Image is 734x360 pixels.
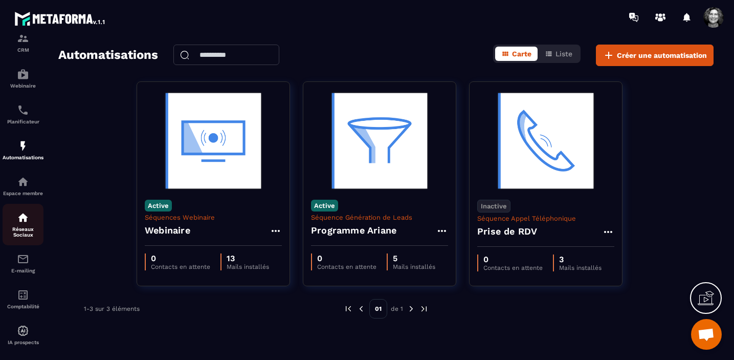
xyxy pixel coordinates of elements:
[617,50,707,60] span: Créer une automatisation
[483,264,543,271] p: Contacts en attente
[151,263,210,270] p: Contacts en attente
[3,168,43,204] a: automationsautomationsEspace membre
[145,90,282,192] img: automation-background
[691,319,722,350] div: Ouvrir le chat
[317,263,376,270] p: Contacts en attente
[477,90,614,192] img: automation-background
[151,253,210,263] p: 0
[3,132,43,168] a: automationsautomationsAutomatisations
[3,245,43,281] a: emailemailE-mailing
[311,200,338,211] p: Active
[344,304,353,313] img: prev
[3,204,43,245] a: social-networksocial-networkRéseaux Sociaux
[227,263,269,270] p: Mails installés
[3,60,43,96] a: automationsautomationsWebinaire
[391,305,403,313] p: de 1
[145,214,282,221] p: Séquences Webinaire
[477,215,614,222] p: Séquence Appel Téléphonique
[14,9,106,28] img: logo
[559,255,602,264] p: 3
[596,45,714,66] button: Créer une automatisation
[559,264,602,271] p: Mails installés
[3,226,43,238] p: Réseaux Sociaux
[311,223,396,238] h4: Programme Ariane
[3,155,43,160] p: Automatisations
[145,200,172,211] p: Active
[17,289,29,301] img: accountant
[3,119,43,124] p: Planificateur
[311,214,448,221] p: Séquence Génération de Leads
[3,268,43,273] p: E-mailing
[17,325,29,337] img: automations
[17,176,29,188] img: automations
[227,253,269,263] p: 13
[3,304,43,309] p: Comptabilité
[17,104,29,116] img: scheduler
[3,340,43,345] p: IA prospects
[17,140,29,152] img: automations
[555,50,572,58] span: Liste
[512,50,531,58] span: Carte
[419,304,429,313] img: next
[3,83,43,89] p: Webinaire
[407,304,416,313] img: next
[17,253,29,265] img: email
[357,304,366,313] img: prev
[17,32,29,45] img: formation
[17,68,29,80] img: automations
[3,190,43,196] p: Espace membre
[58,45,158,66] h2: Automatisations
[539,47,579,61] button: Liste
[393,263,435,270] p: Mails installés
[317,253,376,263] p: 0
[495,47,538,61] button: Carte
[477,200,510,213] p: Inactive
[311,90,448,192] img: automation-background
[393,253,435,263] p: 5
[3,281,43,317] a: accountantaccountantComptabilité
[3,47,43,53] p: CRM
[483,255,543,264] p: 0
[145,223,190,238] h4: Webinaire
[3,25,43,60] a: formationformationCRM
[84,305,140,312] p: 1-3 sur 3 éléments
[369,299,387,319] p: 01
[477,224,537,239] h4: Prise de RDV
[3,96,43,132] a: schedulerschedulerPlanificateur
[17,211,29,224] img: social-network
